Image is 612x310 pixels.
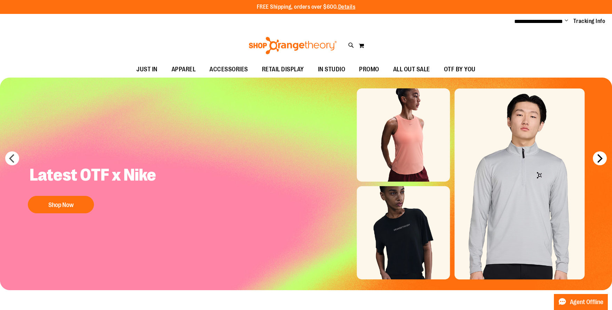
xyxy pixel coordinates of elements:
[554,294,608,310] button: Agent Offline
[570,299,603,305] span: Agent Offline
[172,62,196,77] span: APPAREL
[565,18,568,25] button: Account menu
[5,151,19,165] button: prev
[318,62,345,77] span: IN STUDIO
[28,196,94,213] button: Shop Now
[393,62,430,77] span: ALL OUT SALE
[24,159,168,217] a: Latest OTF x Nike Shop Now
[24,159,168,192] h2: Latest OTF x Nike
[593,151,607,165] button: next
[262,62,304,77] span: RETAIL DISPLAY
[136,62,158,77] span: JUST IN
[359,62,379,77] span: PROMO
[338,4,356,10] a: Details
[209,62,248,77] span: ACCESSORIES
[257,3,356,11] p: FREE Shipping, orders over $600.
[444,62,476,77] span: OTF BY YOU
[573,17,605,25] a: Tracking Info
[248,37,338,54] img: Shop Orangetheory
